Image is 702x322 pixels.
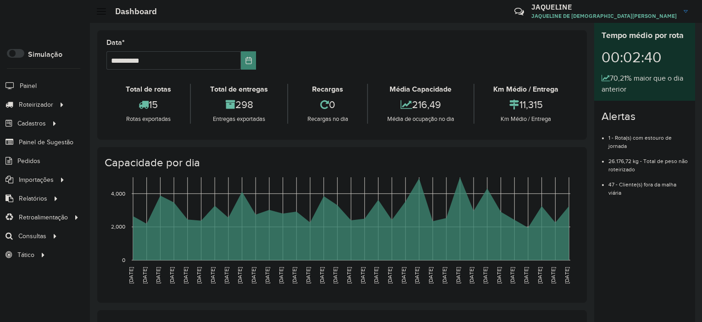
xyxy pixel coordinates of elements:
[602,110,688,123] h4: Alertas
[414,267,420,284] text: [DATE]
[18,231,46,241] span: Consultas
[509,267,515,284] text: [DATE]
[128,267,134,284] text: [DATE]
[241,51,256,70] button: Choose Date
[17,156,40,166] span: Pedidos
[20,81,37,91] span: Painel
[223,267,229,284] text: [DATE]
[370,95,471,115] div: 216,49
[183,267,189,284] text: [DATE]
[106,37,125,48] label: Data
[17,250,34,260] span: Tático
[373,267,379,284] text: [DATE]
[332,267,338,284] text: [DATE]
[111,224,125,230] text: 2,000
[523,267,529,284] text: [DATE]
[370,84,471,95] div: Média Capacidade
[19,137,73,147] span: Painel de Sugestão
[19,175,54,185] span: Importações
[264,267,270,284] text: [DATE]
[531,3,677,11] h3: JAQUELINE
[290,84,365,95] div: Recargas
[531,12,677,20] span: JAQUELINE DE [DEMOGRAPHIC_DATA][PERSON_NAME]
[346,267,352,284] text: [DATE]
[19,194,47,203] span: Relatórios
[278,267,284,284] text: [DATE]
[290,115,365,124] div: Recargas no dia
[477,95,575,115] div: 11,315
[319,267,325,284] text: [DATE]
[360,267,366,284] text: [DATE]
[109,95,188,115] div: 15
[387,267,393,284] text: [DATE]
[17,119,46,128] span: Cadastros
[602,73,688,95] div: 70,21% maior que o dia anterior
[602,29,688,42] div: Tempo médio por rota
[370,115,471,124] div: Média de ocupação no dia
[169,267,175,284] text: [DATE]
[428,267,434,284] text: [DATE]
[193,115,284,124] div: Entregas exportadas
[290,95,365,115] div: 0
[122,257,125,263] text: 0
[193,84,284,95] div: Total de entregas
[477,115,575,124] div: Km Médio / Entrega
[550,267,556,284] text: [DATE]
[608,150,688,174] li: 26.176,72 kg - Total de peso não roteirizado
[305,267,311,284] text: [DATE]
[19,100,53,109] span: Roteirizador
[564,267,570,284] text: [DATE]
[111,191,125,196] text: 4,000
[455,267,461,284] text: [DATE]
[19,213,68,222] span: Retroalimentação
[477,84,575,95] div: Km Médio / Entrega
[237,267,243,284] text: [DATE]
[193,95,284,115] div: 298
[210,267,216,284] text: [DATE]
[155,267,161,284] text: [DATE]
[509,2,529,22] a: Contato Rápido
[441,267,447,284] text: [DATE]
[142,267,148,284] text: [DATE]
[291,267,297,284] text: [DATE]
[196,267,202,284] text: [DATE]
[251,267,256,284] text: [DATE]
[109,115,188,124] div: Rotas exportadas
[537,267,543,284] text: [DATE]
[28,49,62,60] label: Simulação
[109,84,188,95] div: Total de rotas
[496,267,502,284] text: [DATE]
[608,127,688,150] li: 1 - Rota(s) com estouro de jornada
[468,267,474,284] text: [DATE]
[602,42,688,73] div: 00:02:40
[608,174,688,197] li: 47 - Cliente(s) fora da malha viária
[105,156,578,169] h4: Capacidade por dia
[401,267,407,284] text: [DATE]
[106,6,157,16] h2: Dashboard
[482,267,488,284] text: [DATE]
